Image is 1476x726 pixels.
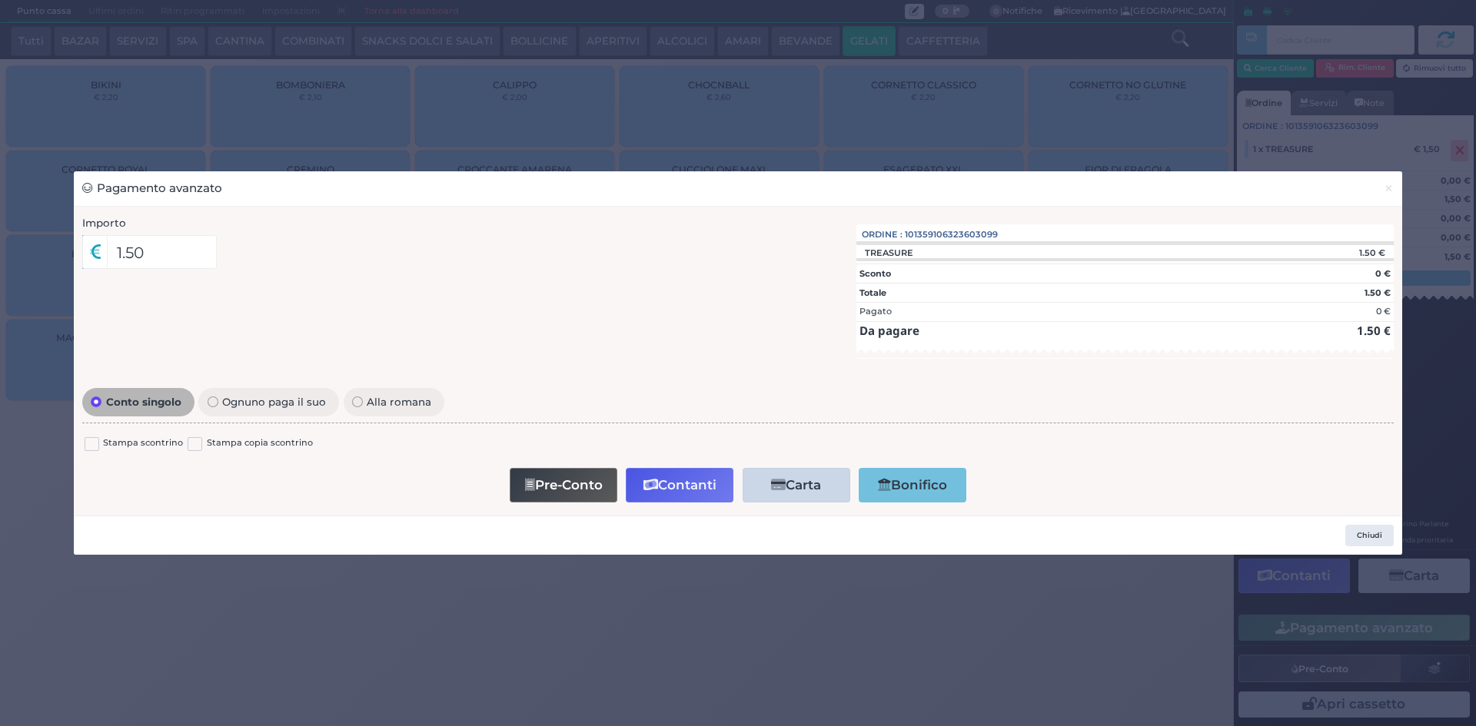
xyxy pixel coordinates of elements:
[905,228,998,241] span: 101359106323603099
[859,287,886,298] strong: Totale
[1259,247,1394,258] div: 1.50 €
[743,468,850,502] button: Carta
[1345,525,1394,546] button: Chiudi
[859,468,966,502] button: Bonifico
[510,468,617,502] button: Pre-Conto
[207,436,313,451] label: Stampa copia scontrino
[1365,287,1391,298] strong: 1.50 €
[859,305,892,318] div: Pagato
[363,396,436,407] span: Alla romana
[1375,268,1391,279] strong: 0 €
[856,247,921,258] div: TREASURE
[101,396,185,407] span: Conto singolo
[862,228,903,241] span: Ordine :
[1357,323,1391,338] strong: 1.50 €
[82,215,126,230] label: Importo
[1384,180,1394,197] span: ×
[107,235,217,269] input: Es. 30.99
[82,180,222,197] h3: Pagamento avanzato
[626,468,733,502] button: Contanti
[218,396,331,407] span: Ognuno paga il suo
[1375,171,1402,206] button: Chiudi
[859,268,891,279] strong: Sconto
[103,436,183,451] label: Stampa scontrino
[859,323,919,338] strong: Da pagare
[1376,305,1391,318] div: 0 €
